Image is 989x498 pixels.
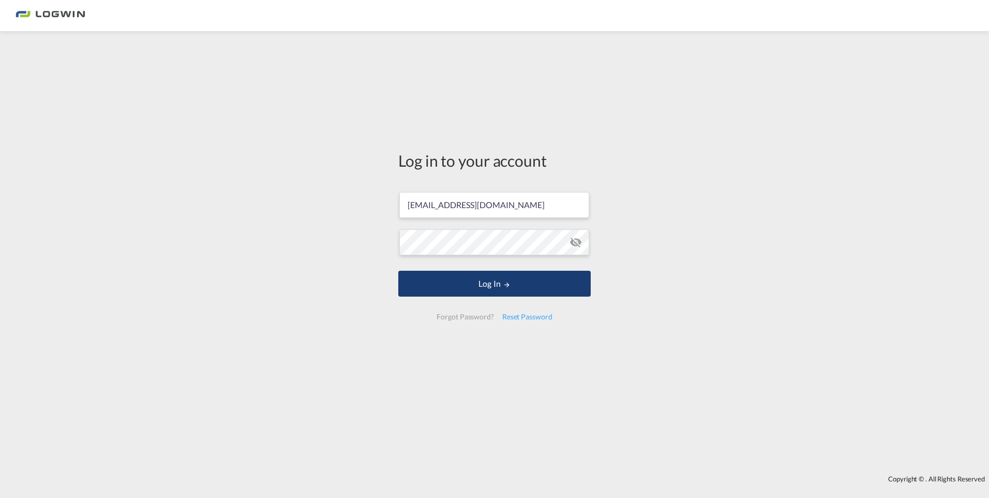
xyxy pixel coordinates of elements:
div: Reset Password [498,307,557,326]
div: Forgot Password? [432,307,498,326]
input: Enter email/phone number [399,192,589,218]
img: bc73a0e0d8c111efacd525e4c8ad7d32.png [16,4,85,27]
div: Log in to your account [398,150,591,171]
md-icon: icon-eye-off [570,236,582,248]
button: LOGIN [398,271,591,297]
